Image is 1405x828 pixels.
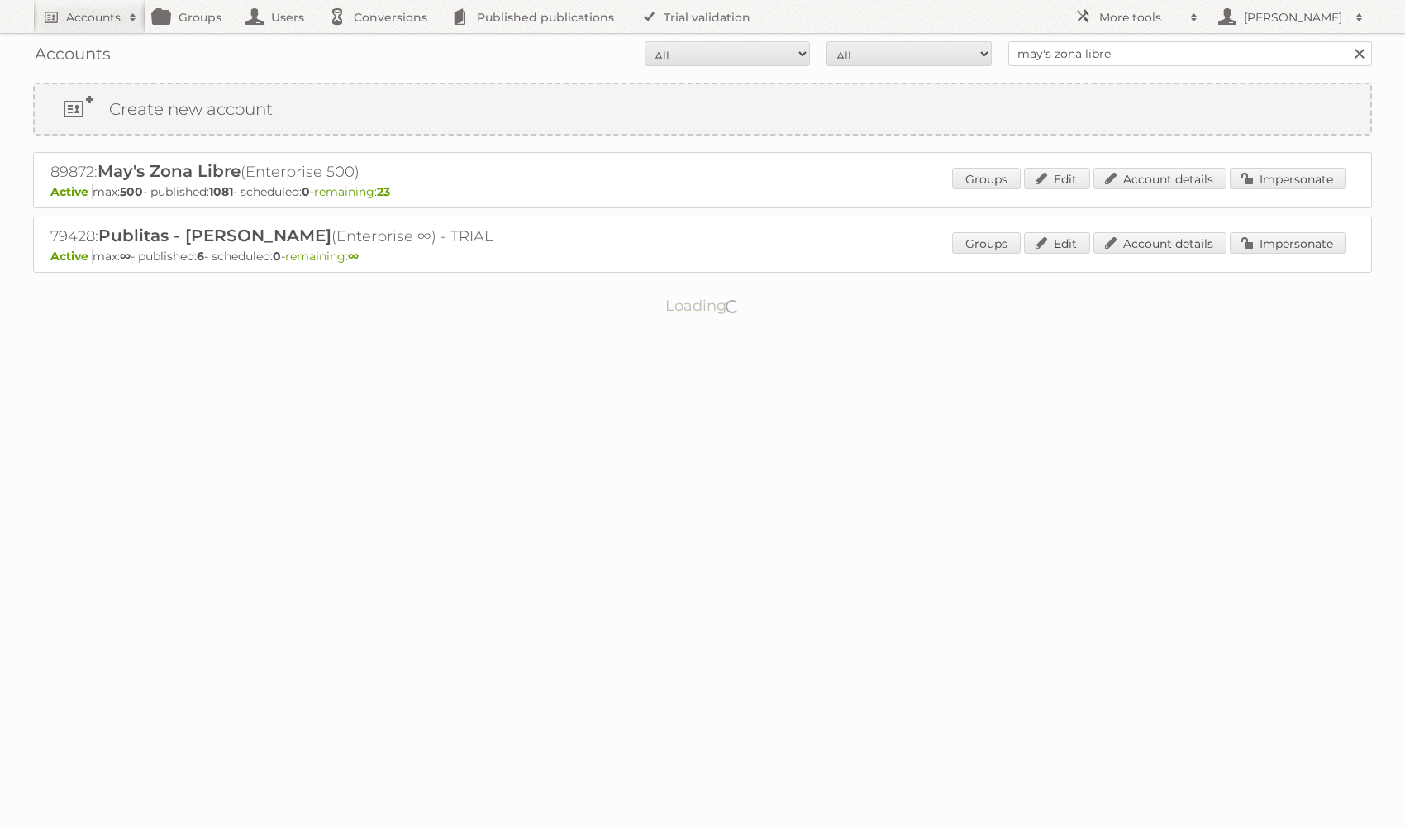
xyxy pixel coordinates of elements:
[1024,232,1090,254] a: Edit
[1093,232,1226,254] a: Account details
[952,232,1021,254] a: Groups
[209,184,233,199] strong: 1081
[613,289,793,322] p: Loading
[348,249,359,264] strong: ∞
[1024,168,1090,189] a: Edit
[98,226,331,245] span: Publitas - [PERSON_NAME]
[98,161,241,181] span: May's Zona Libre
[50,249,1355,264] p: max: - published: - scheduled: -
[1240,9,1347,26] h2: [PERSON_NAME]
[1230,168,1346,189] a: Impersonate
[314,184,390,199] span: remaining:
[50,161,629,183] h2: 89872: (Enterprise 500)
[197,249,204,264] strong: 6
[1093,168,1226,189] a: Account details
[273,249,281,264] strong: 0
[66,9,121,26] h2: Accounts
[120,249,131,264] strong: ∞
[285,249,359,264] span: remaining:
[120,184,143,199] strong: 500
[50,184,93,199] span: Active
[377,184,390,199] strong: 23
[1099,9,1182,26] h2: More tools
[1230,232,1346,254] a: Impersonate
[35,84,1370,134] a: Create new account
[302,184,310,199] strong: 0
[50,249,93,264] span: Active
[50,184,1355,199] p: max: - published: - scheduled: -
[952,168,1021,189] a: Groups
[50,226,629,247] h2: 79428: (Enterprise ∞) - TRIAL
